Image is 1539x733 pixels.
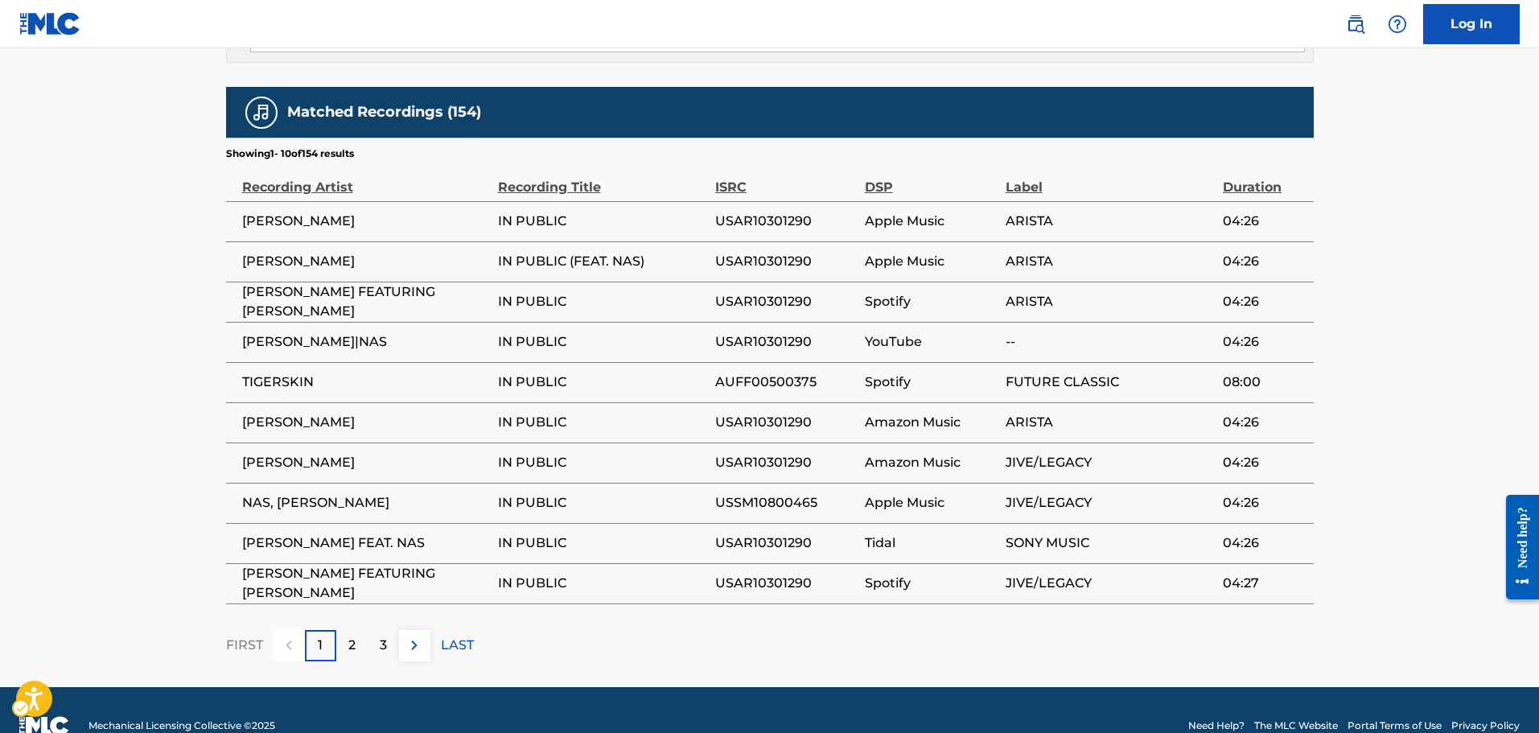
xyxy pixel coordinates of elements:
span: [PERSON_NAME] [242,212,490,231]
a: Need Help? [1188,719,1245,733]
span: JIVE/LEGACY [1006,574,1215,593]
span: ARISTA [1006,212,1215,231]
a: The MLC Website [1254,719,1338,733]
span: ARISTA [1006,292,1215,311]
p: FIRST [226,636,263,655]
span: 04:27 [1223,574,1306,593]
span: 04:26 [1223,252,1306,271]
span: 04:26 [1223,533,1306,553]
span: [PERSON_NAME] FEAT. NAS [242,533,490,553]
span: [PERSON_NAME] FEATURING [PERSON_NAME] [242,282,490,321]
span: NAS, [PERSON_NAME] [242,493,490,513]
a: Privacy Policy [1451,719,1520,733]
span: IN PUBLIC [498,373,707,392]
span: IN PUBLIC [498,212,707,231]
span: [PERSON_NAME] FEATURING [PERSON_NAME] [242,564,490,603]
img: right [405,636,424,655]
span: [PERSON_NAME] [242,453,490,472]
div: Recording Artist [242,161,490,197]
span: IN PUBLIC [498,574,707,593]
span: Amazon Music [865,453,998,472]
p: LAST [441,636,474,655]
a: Portal Terms of Use [1348,719,1442,733]
span: JIVE/LEGACY [1006,493,1215,513]
span: Apple Music [865,212,998,231]
img: Matched Recordings [252,103,271,122]
div: Label [1006,161,1215,197]
p: Showing 1 - 10 of 154 results [226,146,354,161]
span: IN PUBLIC [498,533,707,553]
div: DSP [865,161,998,197]
h5: Matched Recordings (154) [287,103,481,121]
span: YouTube [865,332,998,352]
span: IN PUBLIC [498,413,707,432]
span: Mechanical Licensing Collective © 2025 [88,719,275,733]
span: USAR10301290 [715,332,857,352]
span: IN PUBLIC [498,493,707,513]
span: Spotify [865,292,998,311]
span: [PERSON_NAME] [242,413,490,432]
span: JIVE/LEGACY [1006,453,1215,472]
span: 04:26 [1223,493,1306,513]
div: ISRC [715,161,857,197]
span: IN PUBLIC [498,292,707,311]
span: USSM10800465 [715,493,857,513]
span: USAR10301290 [715,212,857,231]
span: Apple Music [865,252,998,271]
span: Spotify [865,574,998,593]
a: Log In [1423,4,1520,44]
span: Tidal [865,533,998,553]
span: IN PUBLIC (FEAT. NAS) [498,252,707,271]
span: TIGERSKIN [242,373,490,392]
span: 04:26 [1223,332,1306,352]
span: Spotify [865,373,998,392]
span: USAR10301290 [715,292,857,311]
span: Apple Music [865,493,998,513]
p: 3 [380,636,387,655]
span: IN PUBLIC [498,453,707,472]
span: 04:26 [1223,453,1306,472]
span: FUTURE CLASSIC [1006,373,1215,392]
span: SONY MUSIC [1006,533,1215,553]
img: search [1346,14,1365,34]
span: IN PUBLIC [498,332,707,352]
span: [PERSON_NAME]|NAS [242,332,490,352]
iframe: Iframe | Resource Center [1494,482,1539,612]
span: USAR10301290 [715,252,857,271]
span: USAR10301290 [715,413,857,432]
span: USAR10301290 [715,453,857,472]
span: USAR10301290 [715,574,857,593]
p: 2 [348,636,356,655]
span: USAR10301290 [715,533,857,553]
span: 04:26 [1223,292,1306,311]
span: Amazon Music [865,413,998,432]
span: AUFF00500375 [715,373,857,392]
span: -- [1006,332,1215,352]
img: help [1388,14,1407,34]
span: ARISTA [1006,252,1215,271]
span: ARISTA [1006,413,1215,432]
span: 08:00 [1223,373,1306,392]
div: Recording Title [498,161,707,197]
span: 04:26 [1223,212,1306,231]
p: 1 [318,636,323,655]
img: MLC Logo [19,12,81,35]
span: [PERSON_NAME] [242,252,490,271]
div: Duration [1223,161,1306,197]
span: 04:26 [1223,413,1306,432]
